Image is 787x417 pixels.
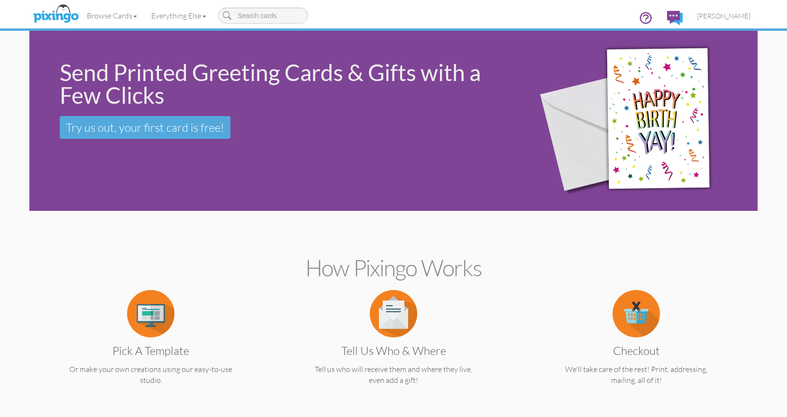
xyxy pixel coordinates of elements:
[80,4,144,27] a: Browse Cards
[144,4,213,27] a: Everything Else
[533,308,739,386] a: Checkout We'll take care of the rest! Print, addressing, mailing, all of it!
[48,308,254,386] a: Pick a Template Or make your own creations using our easy-to-use studio.
[533,364,739,386] p: We'll take care of the rest! Print, addressing, mailing, all of it!
[48,364,254,386] p: Or make your own creations using our easy-to-use studio.
[298,344,489,357] h3: Tell us Who & Where
[697,12,750,20] span: [PERSON_NAME]
[55,344,247,357] h3: Pick a Template
[60,61,507,107] div: Send Printed Greeting Cards & Gifts with a Few Clicks
[66,120,224,135] span: Try us out, your first card is free!
[522,18,751,225] img: 942c5090-71ba-4bfc-9a92-ca782dcda692.png
[31,2,81,26] img: pixingo logo
[291,364,496,386] p: Tell us who will receive them and where they live, even add a gift!
[370,290,417,337] img: item.alt
[218,8,308,24] input: Search cards
[667,11,683,25] img: comments.svg
[540,344,732,357] h3: Checkout
[291,308,496,386] a: Tell us Who & Where Tell us who will receive them and where they live, even add a gift!
[127,290,174,337] img: item.alt
[613,290,660,337] img: item.alt
[690,4,758,28] a: [PERSON_NAME]
[46,255,741,281] h2: How Pixingo works
[60,116,230,139] a: Try us out, your first card is free!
